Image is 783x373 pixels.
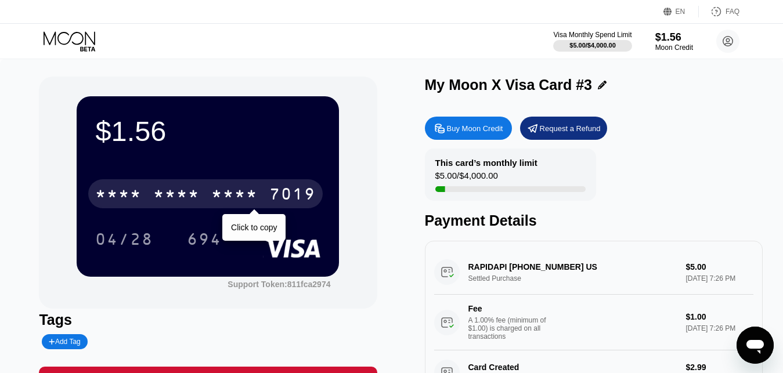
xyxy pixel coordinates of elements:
[520,117,607,140] div: Request a Refund
[434,295,753,350] div: FeeA 1.00% fee (minimum of $1.00) is charged on all transactions$1.00[DATE] 7:26 PM
[231,223,277,232] div: Click to copy
[663,6,699,17] div: EN
[425,117,512,140] div: Buy Moon Credit
[685,312,753,321] div: $1.00
[447,124,503,133] div: Buy Moon Credit
[685,324,753,332] div: [DATE] 7:26 PM
[178,224,230,254] div: 694
[468,316,555,341] div: A 1.00% fee (minimum of $1.00) is charged on all transactions
[86,224,162,254] div: 04/28
[655,31,693,44] div: $1.56
[435,158,537,168] div: This card’s monthly limit
[676,8,685,16] div: EN
[228,280,330,289] div: Support Token:811fca2974
[95,231,153,250] div: 04/28
[737,327,774,364] iframe: 启动消息传送窗口的按钮
[228,280,330,289] div: Support Token: 811fca2974
[699,6,739,17] div: FAQ
[468,304,550,313] div: Fee
[655,44,693,52] div: Moon Credit
[540,124,601,133] div: Request a Refund
[42,334,87,349] div: Add Tag
[49,338,80,346] div: Add Tag
[269,186,316,205] div: 7019
[39,312,377,328] div: Tags
[95,115,320,147] div: $1.56
[655,31,693,52] div: $1.56Moon Credit
[553,31,632,52] div: Visa Monthly Spend Limit$5.00/$4,000.00
[553,31,632,39] div: Visa Monthly Spend Limit
[726,8,739,16] div: FAQ
[425,212,763,229] div: Payment Details
[187,231,222,250] div: 694
[435,171,498,186] div: $5.00 / $4,000.00
[425,77,593,93] div: My Moon X Visa Card #3
[569,42,616,49] div: $5.00 / $4,000.00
